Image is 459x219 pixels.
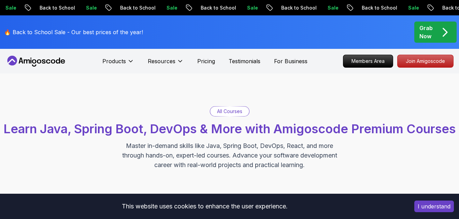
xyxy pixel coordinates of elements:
p: Back to School [276,4,322,11]
p: Sale [403,4,425,11]
button: Resources [148,57,184,71]
span: Learn Java, Spring Boot, DevOps & More with Amigoscode Premium Courses [3,121,456,136]
p: Grab Now [419,24,433,40]
a: For Business [274,57,307,65]
a: Join Amigoscode [397,55,454,68]
p: Back to School [356,4,403,11]
button: Products [102,57,134,71]
a: Pricing [197,57,215,65]
p: Resources [148,57,175,65]
p: Master in-demand skills like Java, Spring Boot, DevOps, React, and more through hands-on, expert-... [115,141,344,170]
p: All Courses [217,108,242,115]
p: Join Amigoscode [398,55,453,67]
p: Back to School [34,4,81,11]
p: Products [102,57,126,65]
p: Sale [81,4,102,11]
p: 🔥 Back to School Sale - Our best prices of the year! [4,28,143,36]
div: This website uses cookies to enhance the user experience. [5,199,404,214]
p: Sale [161,4,183,11]
p: Back to School [115,4,161,11]
p: Members Area [343,55,393,67]
a: Testimonials [229,57,260,65]
button: Accept cookies [414,201,454,212]
p: Sale [322,4,344,11]
p: Sale [242,4,263,11]
p: Back to School [195,4,242,11]
a: Members Area [343,55,393,68]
